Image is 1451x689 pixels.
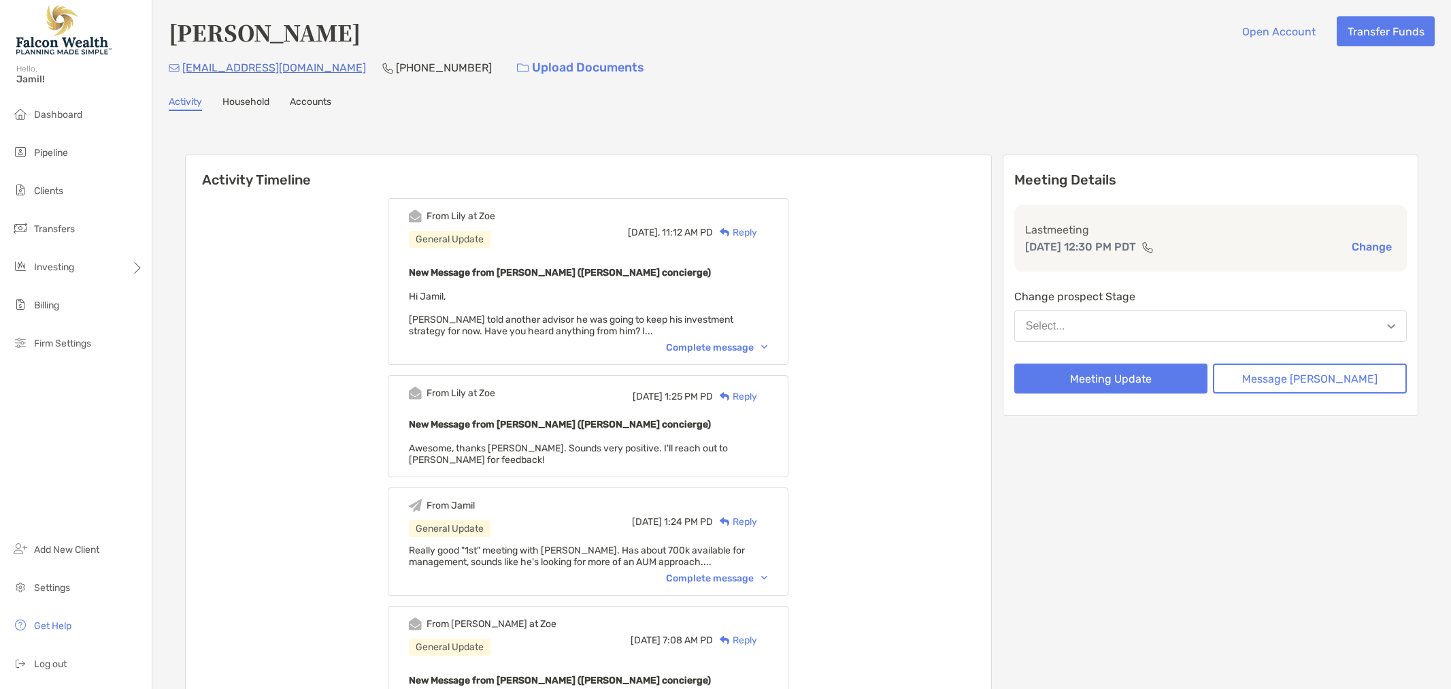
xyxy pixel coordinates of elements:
span: 11:12 AM PD [662,227,713,238]
div: From Lily at Zoe [427,210,495,222]
img: Event icon [409,387,422,400]
p: [DATE] 12:30 PM PDT [1025,238,1136,255]
a: Accounts [290,96,331,111]
div: From [PERSON_NAME] at Zoe [427,618,556,630]
img: Reply icon [720,636,730,645]
button: Open Account [1231,16,1326,46]
a: Upload Documents [508,53,653,82]
img: pipeline icon [12,144,29,160]
span: Really good "1st" meeting with [PERSON_NAME]. Has about 700k available for management, sounds lik... [409,545,745,568]
img: clients icon [12,182,29,198]
button: Message [PERSON_NAME] [1213,364,1407,394]
div: General Update [409,520,490,537]
img: communication type [1141,242,1154,253]
img: button icon [517,63,529,73]
b: New Message from [PERSON_NAME] ([PERSON_NAME] concierge) [409,267,711,278]
button: Change [1348,240,1396,254]
img: Email Icon [169,64,180,72]
span: Firm Settings [34,338,91,349]
h4: [PERSON_NAME] [169,16,361,48]
span: Awesome, thanks [PERSON_NAME]. Sounds very positive. I'll reach out to [PERSON_NAME] for feedback! [409,443,728,466]
img: billing icon [12,296,29,313]
span: Transfers [34,223,75,235]
span: Settings [34,582,70,594]
span: Pipeline [34,147,68,159]
img: dashboard icon [12,106,29,122]
button: Meeting Update [1014,364,1208,394]
img: Chevron icon [761,345,767,349]
p: Last meeting [1025,221,1396,238]
span: [DATE] [633,391,663,402]
img: firm-settings icon [12,334,29,351]
p: Change prospect Stage [1014,288,1407,305]
img: Reply icon [720,392,730,401]
img: logout icon [12,655,29,671]
a: Activity [169,96,202,111]
div: Select... [1026,320,1065,332]
span: Dashboard [34,109,82,121]
span: Billing [34,300,59,311]
span: [DATE] [631,635,661,646]
p: [PHONE_NUMBER] [396,59,492,76]
span: 1:25 PM PD [665,391,713,402]
div: Reply [713,225,757,240]
img: Open dropdown arrow [1387,324,1395,329]
span: [DATE], [628,227,660,238]
div: Reply [713,389,757,404]
span: Investing [34,261,74,273]
img: Reply icon [720,517,730,526]
div: Complete message [666,342,767,353]
span: 1:24 PM PD [664,516,713,528]
img: Event icon [409,499,422,512]
span: Jamil! [16,74,144,85]
a: Household [222,96,269,111]
button: Select... [1014,310,1407,342]
b: New Message from [PERSON_NAME] ([PERSON_NAME] concierge) [409,419,711,430]
span: Hi Jamil, [PERSON_NAME] told another advisor he was going to keep his investment strategy for now... [409,291,733,337]
button: Transfer Funds [1337,16,1435,46]
img: Event icon [409,210,422,223]
div: Reply [713,633,757,647]
div: Reply [713,515,757,529]
img: Phone Icon [382,63,393,74]
img: get-help icon [12,617,29,633]
img: Chevron icon [761,576,767,580]
h6: Activity Timeline [186,155,991,188]
div: Complete message [666,573,767,584]
img: add_new_client icon [12,541,29,557]
span: 7:08 AM PD [663,635,713,646]
img: Falcon Wealth Planning Logo [16,5,112,54]
img: transfers icon [12,220,29,236]
p: [EMAIL_ADDRESS][DOMAIN_NAME] [182,59,366,76]
img: settings icon [12,579,29,595]
span: Clients [34,185,63,197]
p: Meeting Details [1014,172,1407,189]
span: Log out [34,658,67,670]
div: General Update [409,231,490,248]
b: New Message from [PERSON_NAME] ([PERSON_NAME] concierge) [409,675,711,686]
img: Reply icon [720,228,730,237]
img: investing icon [12,258,29,274]
div: From Jamil [427,500,475,511]
span: [DATE] [632,516,662,528]
img: Event icon [409,618,422,630]
div: General Update [409,639,490,656]
span: Get Help [34,620,71,632]
span: Add New Client [34,544,99,556]
div: From Lily at Zoe [427,387,495,399]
